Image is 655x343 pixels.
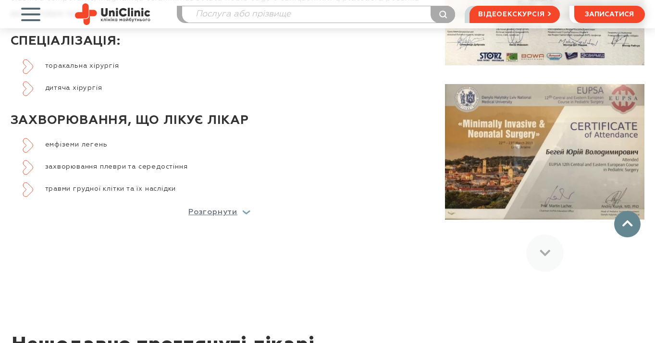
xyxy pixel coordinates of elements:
p: Розгорнути [188,208,237,216]
a: відеоекскурсія [470,6,559,23]
span: відеоекскурсія [478,6,544,23]
li: травми грудної клітки та їх наслідки [23,182,429,196]
img: Uniclinic [75,3,150,25]
input: Послуга або прізвище [182,6,455,23]
span: записатися [585,11,634,18]
li: торакальна хірургія [23,59,429,73]
button: записатися [574,6,645,23]
h3: ЗАХВОРЮВАННЯ, ЩО ЛІКУЄ ЛІКАР [11,103,429,138]
li: захворювання плеври та середостіння [23,160,429,173]
li: дитяча хірургія [23,81,429,95]
li: емфіземи легень [23,138,429,151]
h3: СПЕЦІАЛІЗАЦІЯ: [11,24,429,59]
